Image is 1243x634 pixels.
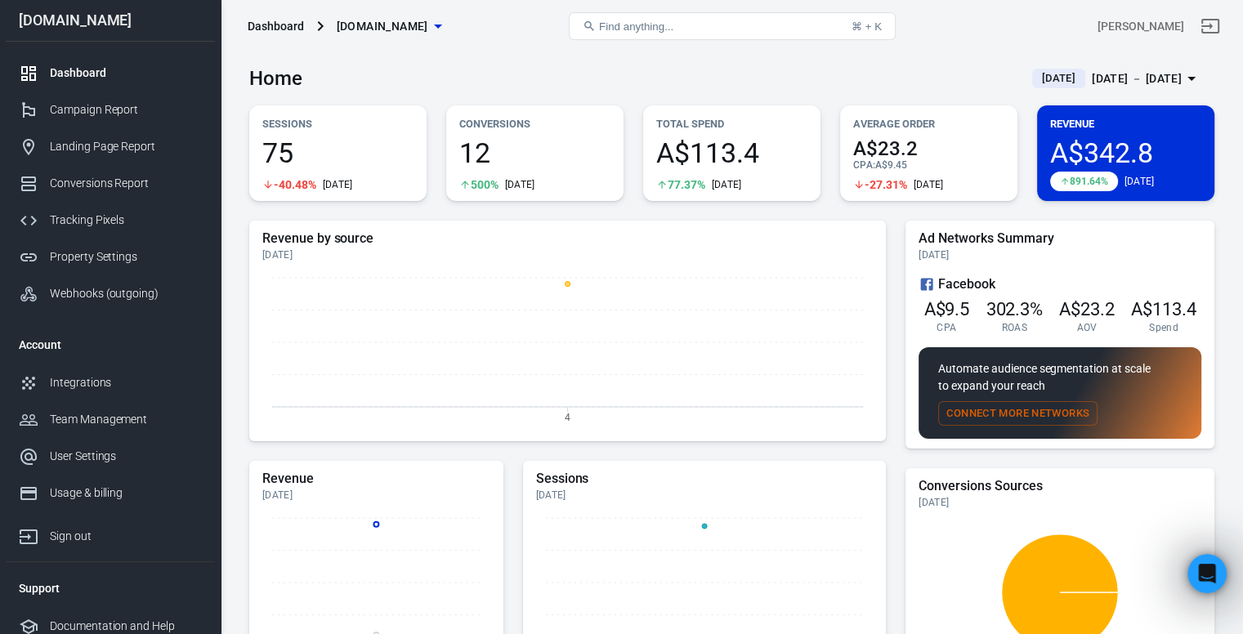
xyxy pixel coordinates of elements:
a: Sign out [6,511,215,555]
div: Webhooks (outgoing) [50,285,202,302]
a: Integrations [6,364,215,401]
p: Active 3h ago [79,20,152,37]
h3: Home [249,67,302,90]
a: Sign out [1191,7,1230,46]
div: Account id: Kz40c9cP [1098,18,1184,35]
p: Automate audience segmentation at scale to expand your reach [938,360,1182,395]
svg: Facebook Ads [919,275,935,294]
iframe: Intercom live chat [1187,554,1227,593]
div: Usage & billing [50,484,202,502]
div: Tracking Pixels [50,212,202,229]
h5: Revenue [262,471,490,487]
span: AOV [1077,321,1098,334]
textarea: Message… [14,471,313,511]
div: [PERSON_NAME] • 2h ago [26,403,154,413]
div: Facebook [919,275,1201,294]
div: Jose says… [13,348,314,429]
div: Dashboard [248,18,304,34]
div: [DOMAIN_NAME] [6,13,215,28]
button: Start recording [293,484,306,498]
span: adhdsuccesssystem.com [337,16,428,37]
a: Landing Page Report [6,128,215,165]
span: [DATE] [1035,70,1082,87]
button: Connect More Networks [938,401,1098,426]
div: Conversions Report [50,175,202,192]
button: [DOMAIN_NAME] [330,11,448,42]
h5: Conversions Sources [919,478,1201,494]
span: 500% [471,179,499,190]
button: go back [11,7,42,38]
div: Team Management [50,411,202,428]
a: Usage & billing [6,475,215,511]
h5: Ad Networks Summary [919,230,1201,247]
a: Conversions Report [6,165,215,202]
span: A$23.2 [853,139,1004,158]
h1: [PERSON_NAME] [79,8,186,20]
a: Tracking Pixels [6,202,215,239]
span: 891.64% [1070,176,1108,186]
h5: Revenue by source [262,230,873,247]
span: -27.31% [865,179,907,190]
div: Property Settings [50,248,202,266]
div: Allister says… [13,300,314,349]
span: 75 [262,139,414,167]
div: [DATE] [919,496,1201,509]
a: User Settings [6,438,215,475]
div: ok, investigating.... ​ [26,358,136,390]
span: A$113.4 [1131,299,1196,319]
div: Landing Page Report [50,138,202,155]
div: [DATE] [505,178,535,191]
span: A$342.8 [1050,139,1201,167]
p: Total Spend [656,115,807,132]
div: [DATE] [1125,175,1155,188]
div: [DATE] [919,248,1201,261]
li: Support [6,569,215,608]
img: Profile image for Jose [47,9,73,35]
div: Right [257,300,314,336]
div: Right [271,310,301,326]
p: Revenue [1050,115,1201,132]
span: CPA [937,321,956,334]
div: [DATE] [712,178,742,191]
div: Allister says… [13,160,314,300]
button: Gif picker [241,484,254,498]
p: Sessions [262,115,414,132]
span: ROAS [1002,321,1027,334]
button: [DATE][DATE] － [DATE] [1019,65,1214,92]
button: Upload attachment [267,484,280,498]
div: User Settings [50,448,202,465]
p: Average Order [853,115,1004,132]
a: Property Settings [6,239,215,275]
div: [DATE] [262,489,490,502]
span: A$9.45 [875,159,907,171]
span: -40.48% [274,179,316,190]
tspan: 4 [565,411,570,422]
div: [DATE] [262,248,873,261]
li: Account [6,325,215,364]
div: Dashboard [50,65,202,82]
div: [DATE] － [DATE] [1092,69,1182,89]
a: Dashboard [6,55,215,92]
span: A$113.4 [656,139,807,167]
div: Close [287,7,316,36]
button: Find anything...⌘ + K [569,12,896,40]
div: Sign out [50,528,202,545]
a: Team Management [6,401,215,438]
span: Spend [1149,321,1178,334]
p: Conversions [459,115,610,132]
span: Find anything... [599,20,673,33]
span: 302.3% [986,299,1043,319]
div: Integrations [50,374,202,391]
button: Emoji picker [215,484,228,498]
span: A$23.2 [1059,299,1115,319]
div: Allister says… [13,429,314,633]
div: [DATE] [914,178,944,191]
span: 77.37% [668,179,705,190]
div: [DATE] [536,489,874,502]
span: CPA : [853,159,875,171]
a: Campaign Report [6,92,215,128]
h5: Sessions [536,471,874,487]
div: [DATE] [323,178,353,191]
div: ⌘ + K [852,20,882,33]
div: ok, investigating....​[PERSON_NAME] • 2h ago [13,348,149,400]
